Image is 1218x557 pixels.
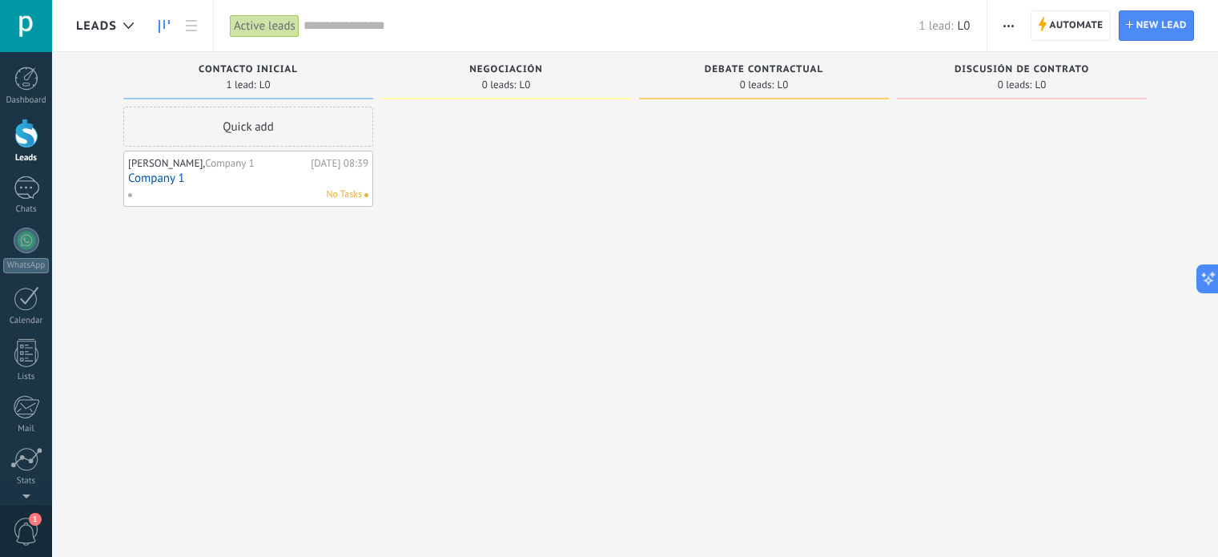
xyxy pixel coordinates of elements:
a: List [178,10,205,42]
span: Debate contractual [705,64,823,75]
div: Leads [3,153,50,163]
div: Discusión de contrato [905,64,1139,78]
span: Contacto inicial [199,64,298,75]
div: WhatsApp [3,258,49,273]
div: Chats [3,204,50,215]
div: Quick add [123,107,373,147]
a: Company 1 [128,172,368,185]
span: 1 [29,513,42,526]
button: More [997,10,1020,41]
span: L0 [519,80,530,90]
span: 1 lead: [226,80,255,90]
div: Active leads [230,14,299,38]
div: Stats [3,476,50,486]
a: Automate [1031,10,1111,41]
span: L0 [958,18,971,34]
span: Automate [1050,11,1103,40]
span: L0 [777,80,788,90]
span: L0 [259,80,271,90]
span: 1 lead: [919,18,954,34]
div: Debate contractual [647,64,881,78]
a: New lead [1119,10,1194,41]
span: No Tasks [326,188,362,202]
span: Company 1 [205,156,254,170]
span: Negociación [469,64,543,75]
div: Lists [3,372,50,382]
div: Dashboard [3,95,50,106]
div: [DATE] 08:39 [311,157,368,170]
span: 0 leads: [998,80,1032,90]
div: Calendar [3,316,50,326]
span: L0 [1035,80,1046,90]
span: Discusión de contrato [955,64,1089,75]
span: 0 leads: [740,80,774,90]
span: 0 leads: [482,80,517,90]
a: Leads [151,10,178,42]
span: New lead [1136,11,1187,40]
div: Mail [3,424,50,434]
span: No todo assigned [364,193,368,197]
span: Leads [76,18,117,34]
div: Negociación [389,64,623,78]
div: Contacto inicial [131,64,365,78]
div: [PERSON_NAME], [128,157,307,170]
